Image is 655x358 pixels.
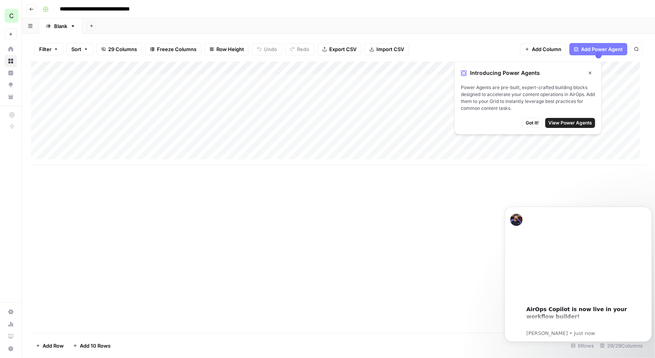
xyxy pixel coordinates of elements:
[317,43,361,55] button: Export CSV
[285,43,314,55] button: Redo
[297,45,309,53] span: Redo
[376,45,404,53] span: Import CSV
[66,43,93,55] button: Sort
[548,119,592,126] span: View Power Agents
[39,18,82,34] a: Blank
[9,11,14,20] span: C
[581,45,623,53] span: Add Power Agent
[329,45,356,53] span: Export CSV
[5,343,17,355] button: Help + Support
[108,45,137,53] span: 29 Columns
[522,118,542,128] button: Got it!
[461,68,595,78] div: Introducing Power Agents
[5,318,17,330] a: Usage
[157,45,196,53] span: Freeze Columns
[264,45,277,53] span: Undo
[205,43,249,55] button: Row Height
[54,22,67,30] div: Blank
[461,84,595,112] span: Power Agents are pre-built, expert-crafted building blocks designed to accelerate your content op...
[5,91,17,103] a: Your Data
[502,200,655,346] iframe: Intercom notifications message
[365,43,409,55] button: Import CSV
[216,45,244,53] span: Row Height
[34,43,63,55] button: Filter
[80,342,111,350] span: Add 10 Rows
[5,79,17,91] a: Opportunities
[145,43,201,55] button: Freeze Columns
[31,340,68,352] button: Add Row
[5,55,17,67] a: Browse
[96,43,142,55] button: 29 Columns
[5,330,17,343] a: Learning Hub
[520,43,566,55] button: Add Column
[526,119,539,126] span: Got it!
[43,342,64,350] span: Add Row
[5,43,17,55] a: Home
[68,340,115,352] button: Add 10 Rows
[545,118,595,128] button: View Power Agents
[252,43,282,55] button: Undo
[5,67,17,79] a: Insights
[569,43,627,55] button: Add Power Agent
[5,6,17,25] button: Workspace: Chris's Workspace
[71,45,81,53] span: Sort
[5,306,17,318] a: Settings
[39,45,51,53] span: Filter
[532,45,561,53] span: Add Column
